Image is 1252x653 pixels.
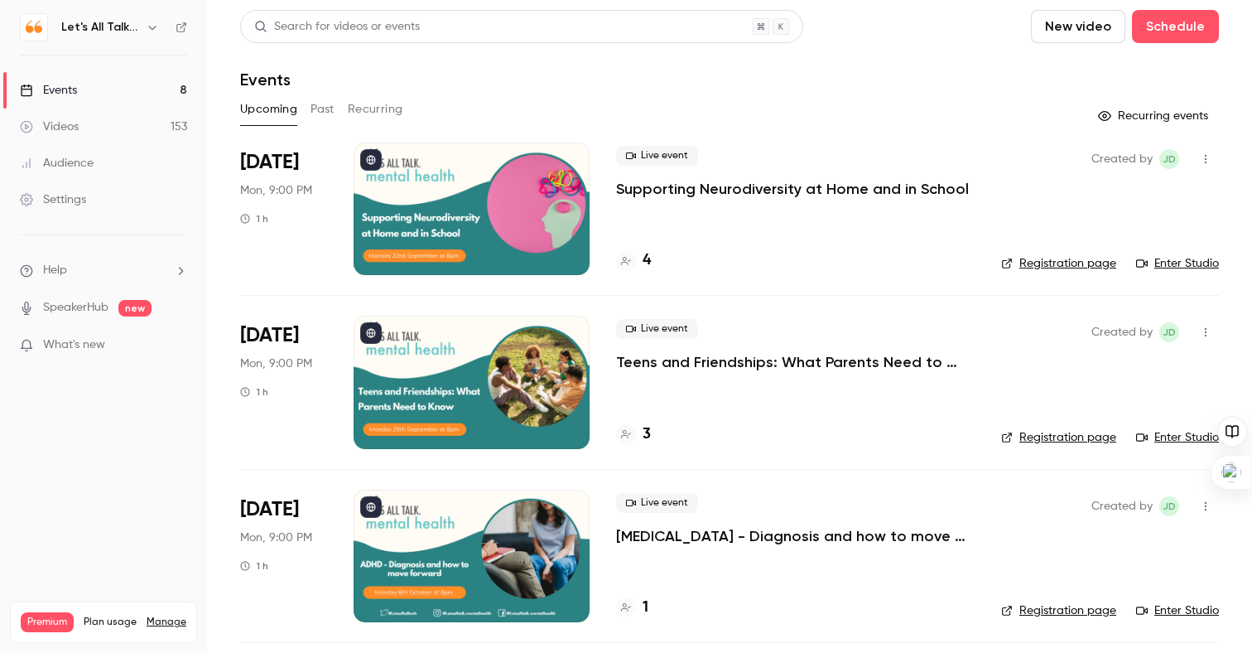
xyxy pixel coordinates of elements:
[240,496,299,523] span: [DATE]
[240,316,327,448] div: Sep 29 Mon, 8:00 PM (Europe/London)
[1159,149,1179,169] span: Jenni Dunn
[240,149,299,176] span: [DATE]
[167,338,187,353] iframe: Noticeable Trigger
[21,612,74,632] span: Premium
[1136,255,1219,272] a: Enter Studio
[1159,322,1179,342] span: Jenni Dunn
[616,319,698,339] span: Live event
[240,143,327,275] div: Sep 22 Mon, 8:00 PM (Europe/London)
[240,356,312,372] span: Mon, 9:00 PM
[240,70,291,89] h1: Events
[1132,10,1219,43] button: Schedule
[240,212,268,225] div: 1 h
[616,146,698,166] span: Live event
[1163,322,1176,342] span: JD
[240,559,268,573] div: 1 h
[1001,255,1116,272] a: Registration page
[240,182,312,199] span: Mon, 9:00 PM
[1159,496,1179,516] span: Jenni Dunn
[240,96,297,123] button: Upcoming
[43,262,67,279] span: Help
[240,530,312,546] span: Mon, 9:00 PM
[616,179,969,199] a: Supporting Neurodiversity at Home and in School
[61,19,139,36] h6: Let's All Talk Mental Health
[1091,149,1153,169] span: Created by
[118,300,152,317] span: new
[616,423,651,446] a: 3
[616,249,651,272] a: 4
[1031,10,1125,43] button: New video
[311,96,335,123] button: Past
[643,423,651,446] h4: 3
[20,82,77,99] div: Events
[43,336,105,354] span: What's new
[1163,149,1176,169] span: JD
[20,191,86,208] div: Settings
[1136,429,1219,446] a: Enter Studio
[84,616,137,629] span: Plan usage
[240,490,327,622] div: Oct 6 Mon, 8:00 PM (Europe/London)
[147,616,186,629] a: Manage
[1091,103,1219,129] button: Recurring events
[254,18,420,36] div: Search for videos or events
[348,96,403,123] button: Recurring
[1136,602,1219,619] a: Enter Studio
[43,299,108,317] a: SpeakerHub
[20,155,94,172] div: Audience
[1001,602,1116,619] a: Registration page
[1163,496,1176,516] span: JD
[21,14,47,41] img: Let's All Talk Mental Health
[1091,496,1153,516] span: Created by
[1091,322,1153,342] span: Created by
[616,493,698,513] span: Live event
[643,597,648,619] h4: 1
[1001,429,1116,446] a: Registration page
[20,262,187,279] li: help-dropdown-opener
[616,352,975,372] a: Teens and Friendships: What Parents Need to Know
[643,249,651,272] h4: 4
[240,322,299,349] span: [DATE]
[616,597,648,619] a: 1
[616,526,975,546] a: [MEDICAL_DATA] - Diagnosis and how to move forward
[240,385,268,399] div: 1 h
[20,119,79,135] div: Videos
